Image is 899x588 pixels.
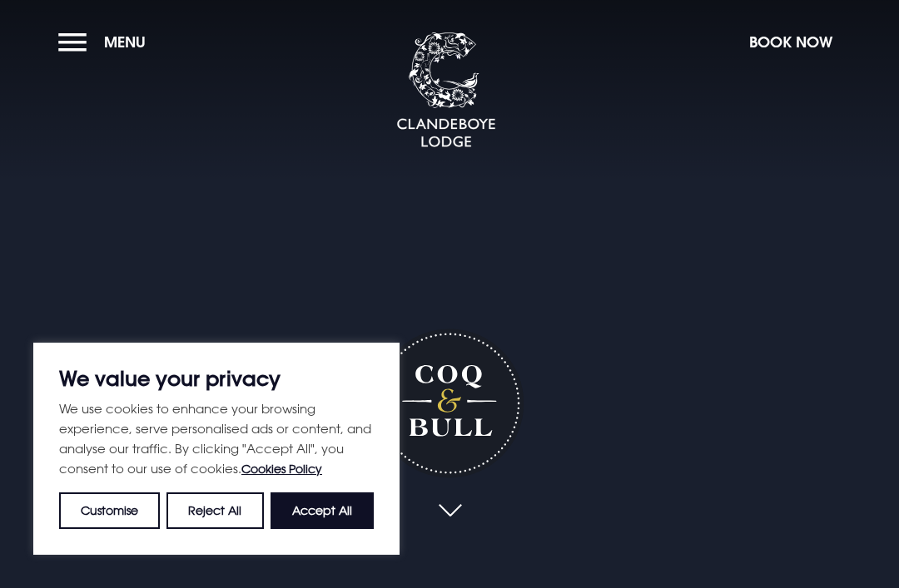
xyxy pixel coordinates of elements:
span: Menu [104,32,146,52]
button: Book Now [741,24,841,60]
p: We use cookies to enhance your browsing experience, serve personalised ads or content, and analys... [59,398,374,479]
h1: Coq & Bull [375,329,524,477]
button: Customise [59,492,160,529]
img: Clandeboye Lodge [396,32,496,149]
p: We value your privacy [59,368,374,388]
button: Reject All [166,492,263,529]
a: Cookies Policy [241,462,322,476]
button: Accept All [271,492,374,529]
div: We value your privacy [33,343,400,555]
button: Menu [58,24,154,60]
